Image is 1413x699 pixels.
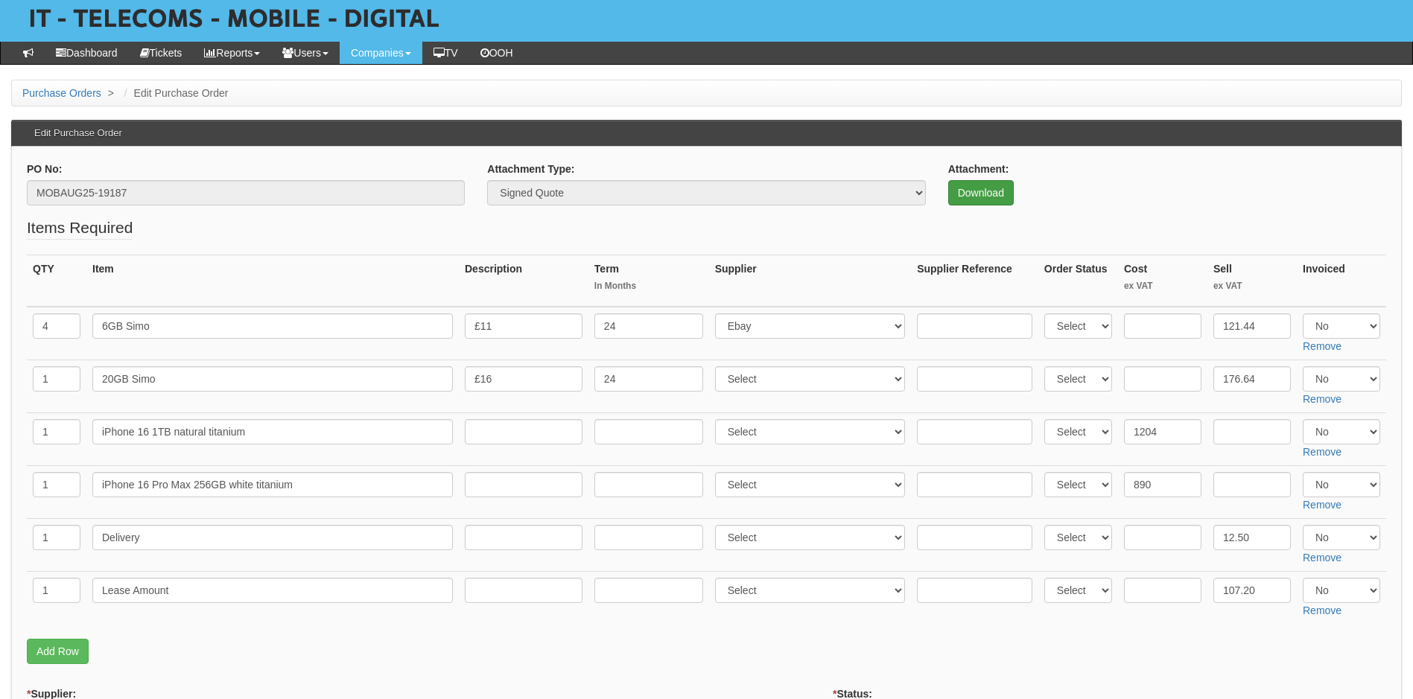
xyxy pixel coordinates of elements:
[340,42,422,64] a: Companies
[1303,499,1341,511] a: Remove
[948,180,1014,205] a: Download
[911,255,1038,307] th: Supplier Reference
[1207,255,1297,307] th: Sell
[487,162,574,176] label: Attachment Type:
[588,255,709,307] th: Term
[1303,446,1341,458] a: Remove
[271,42,340,64] a: Users
[45,42,129,64] a: Dashboard
[1124,280,1201,293] small: ex VAT
[469,42,524,64] a: OOH
[27,217,133,240] legend: Items Required
[459,255,588,307] th: Description
[1303,393,1341,405] a: Remove
[1213,280,1291,293] small: ex VAT
[1297,255,1386,307] th: Invoiced
[27,639,89,664] a: Add Row
[709,255,912,307] th: Supplier
[86,255,459,307] th: Item
[1303,604,1341,616] a: Remove
[193,42,271,64] a: Reports
[1118,255,1207,307] th: Cost
[121,86,229,100] li: Edit Purchase Order
[1303,340,1341,352] a: Remove
[1303,552,1341,564] a: Remove
[948,162,1009,176] label: Attachment:
[1038,255,1118,307] th: Order Status
[22,87,101,99] a: Purchase Orders
[422,42,469,64] a: TV
[27,121,130,146] h3: Edit Purchase Order
[104,87,118,99] span: >
[27,255,86,307] th: QTY
[27,162,62,176] label: PO No:
[594,280,703,293] small: In Months
[129,42,194,64] a: Tickets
